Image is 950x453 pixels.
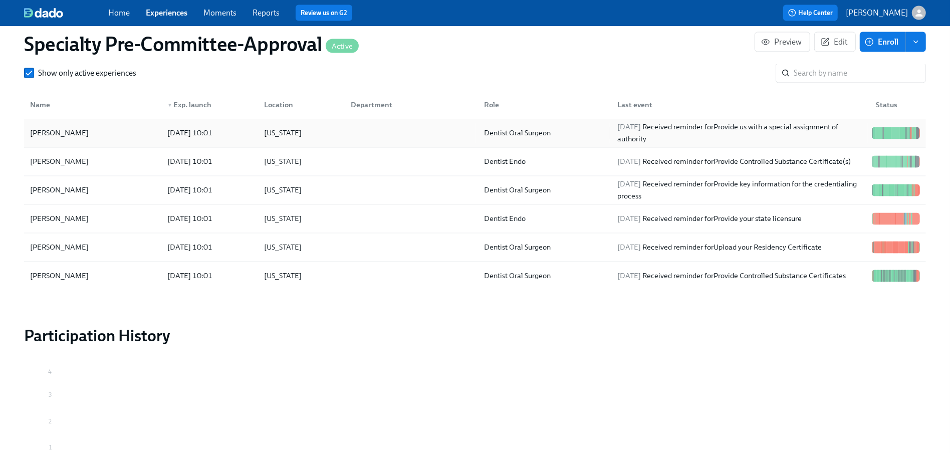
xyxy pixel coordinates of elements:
[260,213,343,225] div: [US_STATE]
[480,184,609,196] div: Dentist Oral Surgeon
[146,8,187,18] a: Experiences
[755,32,810,52] button: Preview
[296,5,352,21] button: Review us on G2
[814,32,856,52] button: Edit
[24,262,926,290] div: [PERSON_NAME][DATE] 10:01[US_STATE]Dentist Oral Surgeon[DATE] Received reminder forProvide Contro...
[614,178,868,202] div: Received reminder for Provide key information for the credentialing process
[480,156,609,168] div: Dentist Endo
[906,32,926,52] button: enroll
[794,63,926,83] input: Search by name
[26,242,159,254] div: [PERSON_NAME]
[260,184,343,196] div: [US_STATE]
[788,8,833,18] span: Help Center
[24,8,108,18] a: dado
[476,95,609,115] div: Role
[26,213,159,225] div: [PERSON_NAME]
[26,156,159,168] div: [PERSON_NAME]
[614,121,868,145] div: Received reminder for Provide us with a special assignment of authority
[49,418,52,425] tspan: 2
[614,270,868,282] div: Received reminder for Provide Controlled Substance Certificates
[163,242,256,254] div: [DATE] 10:01
[260,270,343,282] div: [US_STATE]
[163,184,256,196] div: [DATE] 10:01
[618,272,641,281] span: [DATE]
[260,242,343,254] div: [US_STATE]
[614,99,868,111] div: Last event
[163,99,256,111] div: Exp. launch
[480,270,609,282] div: Dentist Oral Surgeon
[260,99,343,111] div: Location
[24,326,926,346] h2: Participation History
[347,99,476,111] div: Department
[260,127,343,139] div: [US_STATE]
[24,8,63,18] img: dado
[618,157,641,166] span: [DATE]
[618,243,641,252] span: [DATE]
[49,444,52,451] tspan: 1
[26,95,159,115] div: Name
[614,242,868,254] div: Received reminder for Upload your Residency Certificate
[26,99,159,111] div: Name
[163,156,256,168] div: [DATE] 10:01
[260,156,343,168] div: [US_STATE]
[24,32,359,56] h1: Specialty Pre-Committee-Approval
[38,68,136,79] span: Show only active experiences
[108,8,130,18] a: Home
[24,234,926,262] div: [PERSON_NAME][DATE] 10:01[US_STATE]Dentist Oral Surgeon[DATE] Received reminder forUpload your Re...
[618,123,641,132] span: [DATE]
[26,127,93,139] div: [PERSON_NAME]
[763,37,802,47] span: Preview
[326,43,359,50] span: Active
[167,103,172,108] span: ▼
[253,8,280,18] a: Reports
[24,119,926,148] div: [PERSON_NAME][DATE] 10:01[US_STATE]Dentist Oral Surgeon[DATE] Received reminder forProvide us wit...
[343,95,476,115] div: Department
[26,184,159,196] div: [PERSON_NAME]
[618,214,641,223] span: [DATE]
[301,8,347,18] a: Review us on G2
[163,213,256,225] div: [DATE] 10:01
[823,37,847,47] span: Edit
[614,156,868,168] div: Received reminder for Provide Controlled Substance Certificate(s)
[614,213,868,225] div: Received reminder for Provide your state licensure
[480,213,609,225] div: Dentist Endo
[24,205,926,234] div: [PERSON_NAME][DATE] 10:01[US_STATE]Dentist Endo[DATE] Received reminder forProvide your state lic...
[846,6,926,20] button: [PERSON_NAME]
[783,5,838,21] button: Help Center
[49,392,52,399] tspan: 3
[163,127,256,139] div: [DATE] 10:01
[24,148,926,176] div: [PERSON_NAME][DATE] 10:01[US_STATE]Dentist Endo[DATE] Received reminder forProvide Controlled Sub...
[48,368,52,375] tspan: 4
[868,95,924,115] div: Status
[256,95,343,115] div: Location
[159,95,256,115] div: ▼Exp. launch
[480,99,609,111] div: Role
[203,8,236,18] a: Moments
[24,176,926,205] div: [PERSON_NAME][DATE] 10:01[US_STATE]Dentist Oral Surgeon[DATE] Received reminder forProvide key in...
[618,180,641,189] span: [DATE]
[163,270,256,282] div: [DATE] 10:01
[872,99,924,111] div: Status
[610,95,868,115] div: Last event
[867,37,898,47] span: Enroll
[846,8,908,19] p: [PERSON_NAME]
[480,242,609,254] div: Dentist Oral Surgeon
[860,32,906,52] button: Enroll
[480,127,609,139] div: Dentist Oral Surgeon
[26,270,159,282] div: [PERSON_NAME]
